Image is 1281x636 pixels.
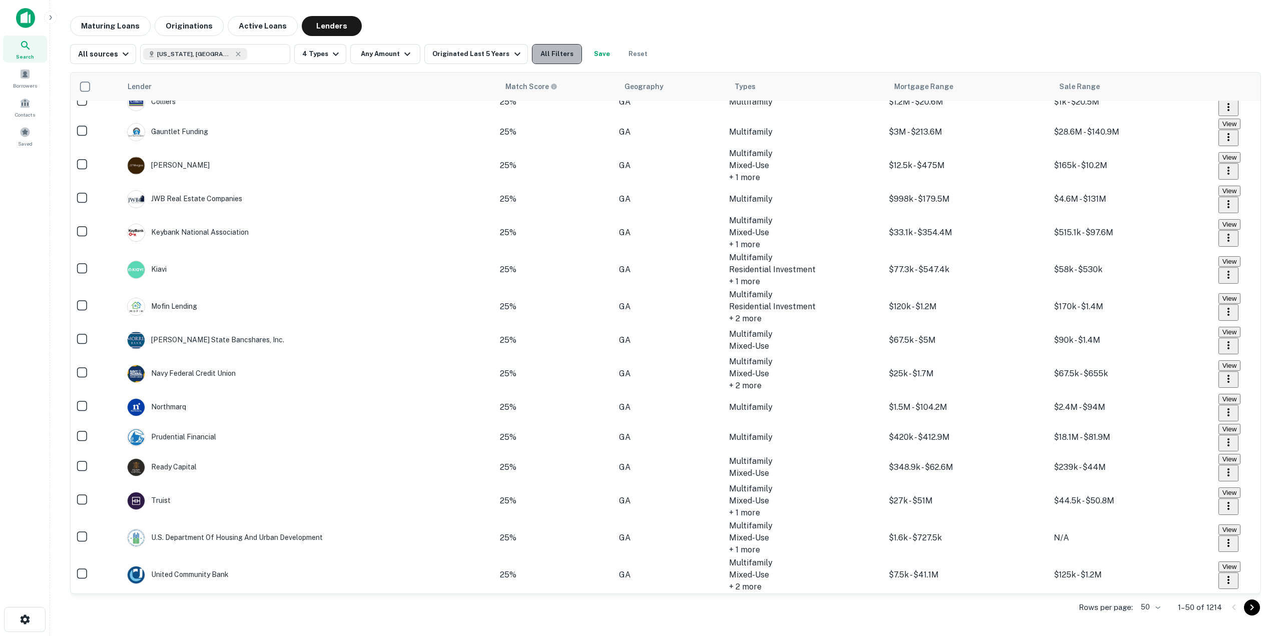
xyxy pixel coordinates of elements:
[888,355,1053,392] td: $25k - $1.7M
[729,495,888,507] div: Mixed-Use
[619,431,728,443] div: GA
[3,36,47,63] div: Search
[127,428,216,446] div: Prudential Financial
[432,48,523,60] div: Originated Last 5 Years
[3,65,47,92] a: Borrowers
[619,301,728,313] div: GA
[1079,601,1133,613] p: Rows per page:
[619,461,728,473] div: GA
[729,73,889,101] th: Types
[618,73,728,101] th: Geography
[1053,214,1218,251] td: $515.1k - $97.6M
[228,16,298,36] button: Active Loans
[729,227,888,239] div: Mixed-Use
[619,227,728,239] div: GA
[1053,147,1218,184] td: $165k - $10.2M
[1053,288,1218,325] td: $170k - $1.4M
[1244,599,1260,615] button: Go to next page
[128,94,145,111] img: picture
[505,81,555,92] h6: Match Score
[619,193,728,205] div: GA
[155,16,224,36] button: Originations
[350,44,420,64] button: Any Amount
[1218,360,1241,371] button: View
[127,224,249,242] div: Keybank National Association
[505,81,557,92] div: Capitalize uses an advanced AI algorithm to match your search with the best lender. The match sco...
[500,126,618,138] div: Capitalize uses an advanced AI algorithm to match your search with the best lender. The match sco...
[128,529,145,546] img: picture
[1218,256,1241,267] button: View
[1053,556,1218,593] td: $125k - $1.2M
[16,8,35,28] img: capitalize-icon.png
[1218,219,1241,230] button: View
[1059,81,1100,93] div: Sale Range
[128,459,145,476] img: picture
[127,566,229,584] div: United Community Bank
[619,264,728,276] div: GA
[729,239,888,251] div: + 1 more
[128,124,145,141] img: picture
[128,332,145,349] img: picture
[622,44,654,64] button: Reset
[127,157,210,175] div: [PERSON_NAME]
[729,569,888,581] div: Mixed-Use
[294,44,346,64] button: 4 Types
[1218,327,1241,337] button: View
[729,507,888,519] div: + 1 more
[729,313,888,325] div: + 2 more
[729,148,888,160] div: Multifamily
[619,532,728,544] div: GA
[1231,556,1281,604] iframe: Chat Widget
[888,452,1053,482] td: $348.9k - $62.6M
[729,532,888,544] div: Mixed-Use
[888,214,1053,251] td: $33.1k - $354.4M
[18,140,33,148] span: Saved
[127,123,208,141] div: Gauntlet Funding
[3,123,47,150] div: Saved
[1053,452,1218,482] td: $239k - $44M
[729,340,888,352] div: Mixed-Use
[127,529,323,547] div: U.s. Department Of Housing And Urban Development
[532,44,582,64] button: All Filters
[729,160,888,172] div: Mixed-Use
[729,252,888,264] div: Multifamily
[888,392,1053,422] td: $1.5M - $104.2M
[586,44,618,64] button: Save your search to get updates of matches that match your search criteria.
[500,264,618,276] div: Capitalize uses an advanced AI algorithm to match your search with the best lender. The match sco...
[729,215,888,227] div: Multifamily
[1218,119,1241,129] button: View
[729,520,888,532] div: Multifamily
[729,455,888,467] div: Multifamily
[1178,601,1222,613] p: 1–50 of 1214
[1218,152,1241,163] button: View
[619,569,728,581] div: GA
[888,325,1053,355] td: $67.5k - $5M
[729,356,888,368] div: Multifamily
[729,401,888,413] div: Multifamily
[729,289,888,301] div: Multifamily
[1053,251,1218,288] td: $58k - $530k
[735,81,756,93] div: Types
[500,368,618,380] div: Capitalize uses an advanced AI algorithm to match your search with the best lender. The match sco...
[1053,392,1218,422] td: $2.4M - $94M
[888,482,1053,519] td: $27k - $51M
[127,298,197,316] div: Mofin Lending
[619,368,728,380] div: GA
[729,467,888,479] div: Mixed-Use
[619,160,728,172] div: GA
[128,261,145,278] img: picture
[1053,355,1218,392] td: $67.5k - $655k
[729,328,888,340] div: Multifamily
[1053,184,1218,214] td: $4.6M - $131M
[1218,394,1241,404] button: View
[128,81,152,93] div: Lender
[1218,186,1241,196] button: View
[122,73,499,101] th: Lender
[888,73,1053,101] th: Mortgage Range
[1218,454,1241,464] button: View
[128,365,145,382] img: picture
[500,160,618,172] div: Capitalize uses an advanced AI algorithm to match your search with the best lender. The match sco...
[127,398,186,416] div: Northmarq
[500,301,618,313] div: Capitalize uses an advanced AI algorithm to match your search with the best lender. The match sco...
[127,190,242,208] div: JWB Real Estate Companies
